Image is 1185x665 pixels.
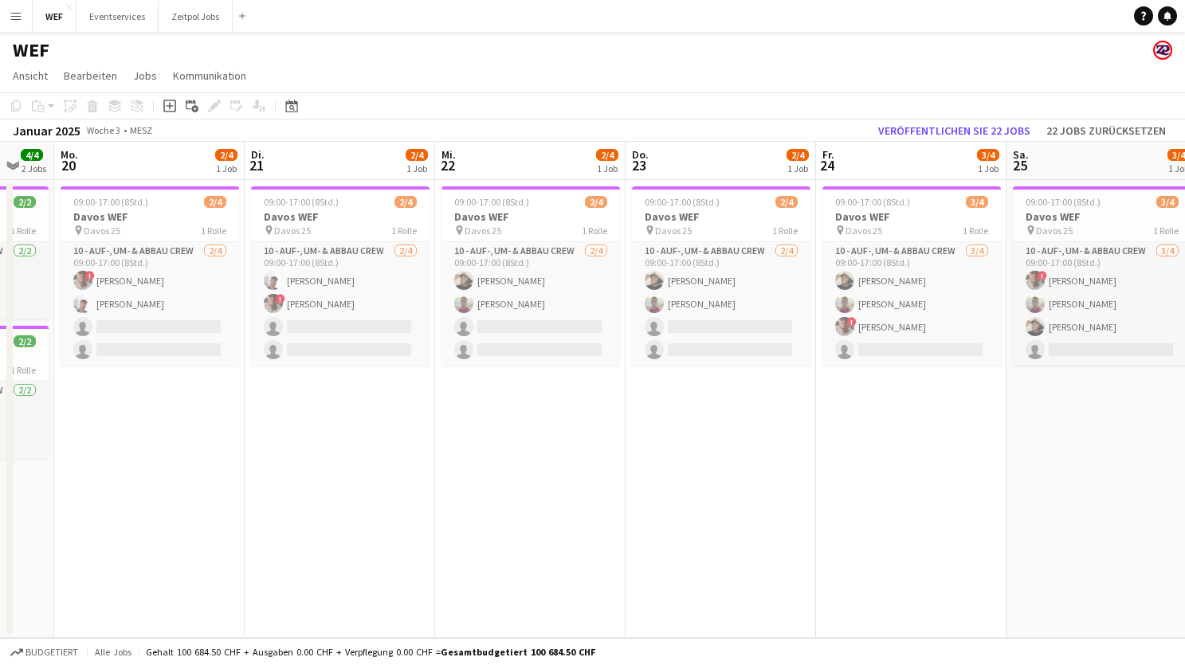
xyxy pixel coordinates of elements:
span: 1 Rolle [582,225,607,237]
div: 1 Job [597,162,618,174]
span: 22 [439,156,456,174]
span: 1 Rolle [772,225,798,237]
div: Januar 2025 [13,123,80,139]
div: 1 Job [406,162,427,174]
span: Di. [251,147,265,162]
div: 1 Job [787,162,808,174]
span: Alle Jobs [94,646,132,658]
app-card-role: 10 - Auf-, Um- & Abbau Crew2/409:00-17:00 (8Std.)[PERSON_NAME]![PERSON_NAME] [251,242,430,366]
span: 25 [1010,156,1029,174]
app-job-card: 09:00-17:00 (8Std.)3/4Davos WEF Davos 251 Rolle10 - Auf-, Um- & Abbau Crew3/409:00-17:00 (8Std.)[... [822,186,1001,366]
span: Davos 25 [846,225,882,237]
span: Sa. [1013,147,1029,162]
span: Davos 25 [465,225,501,237]
button: Veröffentlichen Sie 22 Jobs [872,120,1037,141]
span: Davos 25 [274,225,311,237]
app-job-card: 09:00-17:00 (8Std.)2/4Davos WEF Davos 251 Rolle10 - Auf-, Um- & Abbau Crew2/409:00-17:00 (8Std.)[... [251,186,430,366]
app-card-role: 10 - Auf-, Um- & Abbau Crew2/409:00-17:00 (8Std.)![PERSON_NAME][PERSON_NAME] [61,242,239,366]
span: 2/2 [14,335,36,347]
span: 2/2 [14,196,36,208]
span: Davos 25 [655,225,692,237]
span: Budgetiert [26,647,78,658]
span: Gesamtbudgetiert 100 684.50 CHF [441,646,595,658]
span: Bearbeiten [64,68,117,83]
app-card-role: 10 - Auf-, Um- & Abbau Crew2/409:00-17:00 (8Std.)[PERSON_NAME][PERSON_NAME] [632,242,810,366]
span: 2/4 [775,196,798,208]
span: 3/4 [966,196,988,208]
span: 1 Rolle [10,225,36,237]
span: 3/4 [977,149,999,161]
span: ! [85,271,95,280]
h3: Davos WEF [441,209,620,224]
span: 4/4 [21,149,43,161]
span: 1 Rolle [10,364,36,376]
span: 3/4 [1156,196,1179,208]
h3: Davos WEF [632,209,810,224]
span: 2/4 [596,149,618,161]
span: Jobs [133,68,157,83]
span: 1 Rolle [201,225,226,237]
span: 09:00-17:00 (8Std.) [73,196,148,208]
div: Gehalt 100 684.50 CHF + Ausgaben 0.00 CHF + Verpflegung 0.00 CHF = [146,646,595,658]
span: 09:00-17:00 (8Std.) [454,196,529,208]
app-job-card: 09:00-17:00 (8Std.)2/4Davos WEF Davos 251 Rolle10 - Auf-, Um- & Abbau Crew2/409:00-17:00 (8Std.)!... [61,186,239,366]
span: ! [276,294,285,303]
a: Jobs [127,65,163,86]
span: 1 Rolle [391,225,417,237]
div: 1 Job [216,162,237,174]
app-job-card: 09:00-17:00 (8Std.)2/4Davos WEF Davos 251 Rolle10 - Auf-, Um- & Abbau Crew2/409:00-17:00 (8Std.)[... [632,186,810,366]
span: 2/4 [215,149,237,161]
app-job-card: 09:00-17:00 (8Std.)2/4Davos WEF Davos 251 Rolle10 - Auf-, Um- & Abbau Crew2/409:00-17:00 (8Std.)[... [441,186,620,366]
span: 2/4 [406,149,428,161]
button: Budgetiert [8,643,80,661]
app-card-role: 10 - Auf-, Um- & Abbau Crew2/409:00-17:00 (8Std.)[PERSON_NAME][PERSON_NAME] [441,242,620,366]
a: Bearbeiten [57,65,124,86]
button: Eventservices [77,1,159,32]
button: WEF [33,1,77,32]
app-card-role: 10 - Auf-, Um- & Abbau Crew3/409:00-17:00 (8Std.)[PERSON_NAME][PERSON_NAME]![PERSON_NAME] [822,242,1001,366]
span: Mi. [441,147,456,162]
span: Fr. [822,147,834,162]
span: 09:00-17:00 (8Std.) [835,196,910,208]
h3: Davos WEF [251,209,430,224]
span: Davos 25 [84,225,120,237]
h3: Davos WEF [822,209,1001,224]
span: ! [847,317,857,327]
h1: WEF [13,38,49,62]
span: 23 [630,156,649,174]
button: 22 Jobs zurücksetzen [1040,120,1172,141]
span: Davos 25 [1036,225,1073,237]
span: 21 [249,156,265,174]
app-user-avatar: Team Zeitpol [1153,41,1172,60]
span: 2/4 [585,196,607,208]
span: Mo. [61,147,78,162]
span: 09:00-17:00 (8Std.) [1026,196,1101,208]
span: 2/4 [394,196,417,208]
a: Ansicht [6,65,54,86]
span: Kommunikation [173,68,246,83]
div: MESZ [130,124,152,136]
span: 2/4 [204,196,226,208]
button: Zeitpol Jobs [159,1,233,32]
span: 2/4 [787,149,809,161]
div: 2 Jobs [22,162,46,174]
div: 1 Job [978,162,999,174]
span: Ansicht [13,68,48,83]
span: 09:00-17:00 (8Std.) [645,196,720,208]
h3: Davos WEF [61,209,239,224]
span: Woche 3 [84,124,124,136]
span: 1 Rolle [1153,225,1179,237]
a: Kommunikation [167,65,253,86]
span: 24 [820,156,834,174]
span: 1 Rolle [963,225,988,237]
span: ! [1038,271,1047,280]
span: 09:00-17:00 (8Std.) [264,196,339,208]
span: Do. [632,147,649,162]
span: 20 [58,156,78,174]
